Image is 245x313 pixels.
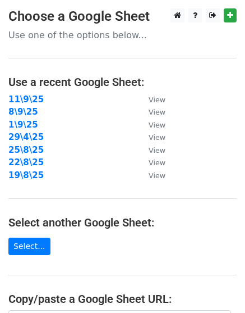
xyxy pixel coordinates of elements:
[137,94,165,105] a: View
[149,133,165,142] small: View
[8,8,237,25] h3: Choose a Google Sheet
[8,292,237,306] h4: Copy/paste a Google Sheet URL:
[8,94,44,105] a: 11\9\25
[8,107,38,117] a: 8\9\25
[8,120,38,130] a: 1\9\25
[137,145,165,155] a: View
[8,170,44,180] a: 19\8\25
[149,158,165,167] small: View
[8,238,50,255] a: Select...
[149,108,165,116] small: View
[137,120,165,130] a: View
[149,121,165,129] small: View
[8,216,237,229] h4: Select another Google Sheet:
[8,145,44,155] a: 25\8\25
[137,170,165,180] a: View
[149,171,165,180] small: View
[149,96,165,104] small: View
[137,132,165,142] a: View
[137,157,165,167] a: View
[8,132,44,142] a: 29\4\25
[149,146,165,155] small: View
[8,157,44,167] a: 22\8\25
[8,75,237,89] h4: Use a recent Google Sheet:
[137,107,165,117] a: View
[8,29,237,41] p: Use one of the options below...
